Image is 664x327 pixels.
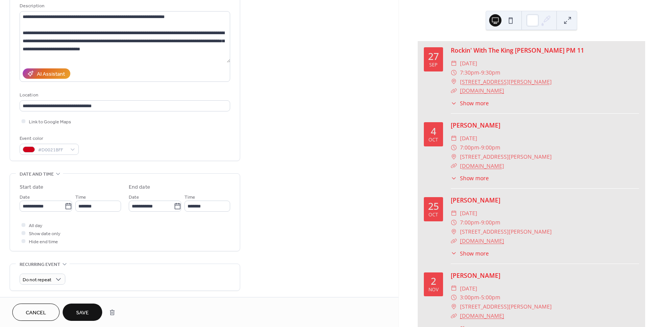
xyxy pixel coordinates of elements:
button: ​Show more [451,99,489,107]
span: Date and time [20,170,54,178]
div: ​ [451,236,457,246]
div: ​ [451,249,457,257]
a: [PERSON_NAME] [451,121,500,129]
span: 7:00pm [460,218,479,227]
span: Show more [460,249,489,257]
div: ​ [451,284,457,293]
button: Save [63,304,102,321]
div: ​ [451,209,457,218]
div: ​ [451,68,457,77]
a: [DOMAIN_NAME] [460,312,504,319]
span: Time [184,193,195,201]
div: ​ [451,59,457,68]
button: Cancel [12,304,60,321]
a: [DOMAIN_NAME] [460,162,504,169]
span: Show date only [29,230,60,238]
span: 9:00pm [481,143,500,152]
div: AI Assistant [37,70,65,78]
span: Show more [460,99,489,107]
div: ​ [451,302,457,311]
div: Sep [429,63,438,68]
span: 7:30pm [460,68,479,77]
div: ​ [451,99,457,107]
span: - [479,218,481,227]
span: - [479,293,481,302]
span: Link to Google Maps [29,118,71,126]
span: 9:30pm [481,68,500,77]
div: 2 [431,276,436,286]
a: [DOMAIN_NAME] [460,237,504,244]
div: Description [20,2,229,10]
div: Event color [20,134,77,143]
span: [DATE] [460,209,477,218]
div: ​ [451,218,457,227]
div: End date [129,183,150,191]
span: 5:00pm [481,293,500,302]
button: ​Show more [451,249,489,257]
div: ​ [451,77,457,86]
span: Cancel [26,309,46,317]
span: [DATE] [460,134,477,143]
a: Rockin' With The King [PERSON_NAME] PM 11 [451,46,584,55]
span: [STREET_ADDRESS][PERSON_NAME] [460,152,552,161]
span: Recurring event [20,261,60,269]
div: ​ [451,152,457,161]
span: 9:00pm [481,218,500,227]
button: ​Show more [451,174,489,182]
a: [PERSON_NAME] [451,196,500,204]
span: Date [129,193,139,201]
div: ​ [451,174,457,182]
div: Oct [428,138,438,143]
span: Date [20,193,30,201]
div: Nov [428,287,438,292]
div: ​ [451,161,457,171]
span: [DATE] [460,284,477,293]
span: Hide end time [29,238,58,246]
button: AI Assistant [23,68,70,79]
a: [DOMAIN_NAME] [460,87,504,94]
div: ​ [451,311,457,320]
span: [STREET_ADDRESS][PERSON_NAME] [460,227,552,236]
div: Start date [20,183,43,191]
span: - [479,68,481,77]
span: 7:00pm [460,143,479,152]
span: Do not repeat [23,276,51,284]
div: ​ [451,293,457,302]
span: [DATE] [460,59,477,68]
span: [STREET_ADDRESS][PERSON_NAME] [460,302,552,311]
div: 4 [431,126,436,136]
div: ​ [451,86,457,95]
div: 25 [428,201,439,211]
span: Show more [460,174,489,182]
span: Save [76,309,89,317]
span: Time [75,193,86,201]
span: - [479,143,481,152]
div: 27 [428,51,439,61]
div: ​ [451,227,457,236]
span: #D0021BFF [38,146,66,154]
div: ​ [451,134,457,143]
a: [STREET_ADDRESS][PERSON_NAME] [460,77,552,86]
div: Location [20,91,229,99]
div: Oct [428,212,438,217]
a: [PERSON_NAME] [451,271,500,280]
div: ​ [451,143,457,152]
span: 3:00pm [460,293,479,302]
span: All day [29,222,42,230]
